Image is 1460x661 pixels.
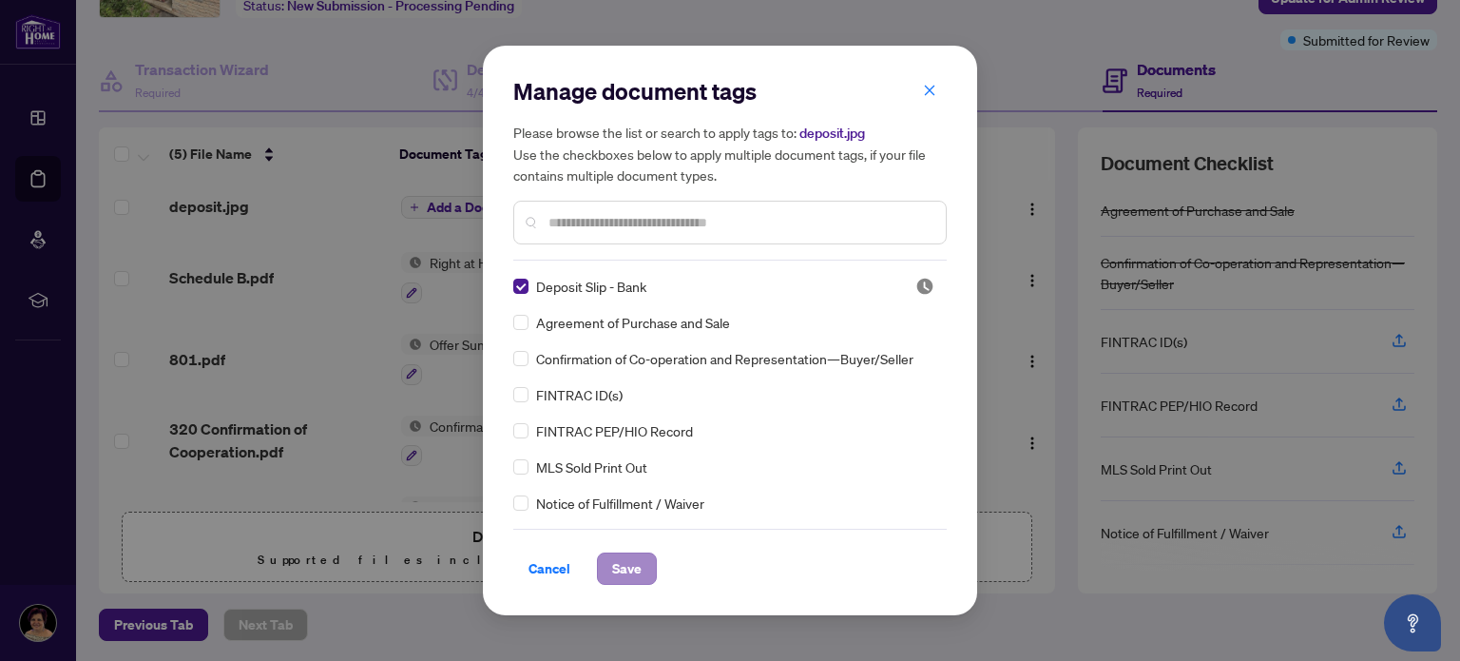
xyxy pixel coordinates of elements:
span: deposit.jpg [799,125,865,142]
h2: Manage document tags [513,76,947,107]
span: Save [612,554,642,584]
span: Confirmation of Co-operation and Representation—Buyer/Seller [536,348,913,369]
span: Pending Review [915,277,934,296]
button: Open asap [1384,594,1441,651]
span: Agreement of Purchase and Sale [536,312,730,333]
h5: Please browse the list or search to apply tags to: Use the checkboxes below to apply multiple doc... [513,122,947,185]
span: FINTRAC ID(s) [536,384,623,405]
span: Cancel [528,554,570,584]
button: Cancel [513,553,586,585]
span: Deposit Slip - Bank [536,276,646,297]
span: FINTRAC PEP/HIO Record [536,420,693,441]
span: MLS Sold Print Out [536,457,647,477]
span: close [923,84,936,97]
img: status [915,277,934,296]
span: Notice of Fulfillment / Waiver [536,493,704,514]
button: Save [597,553,657,585]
